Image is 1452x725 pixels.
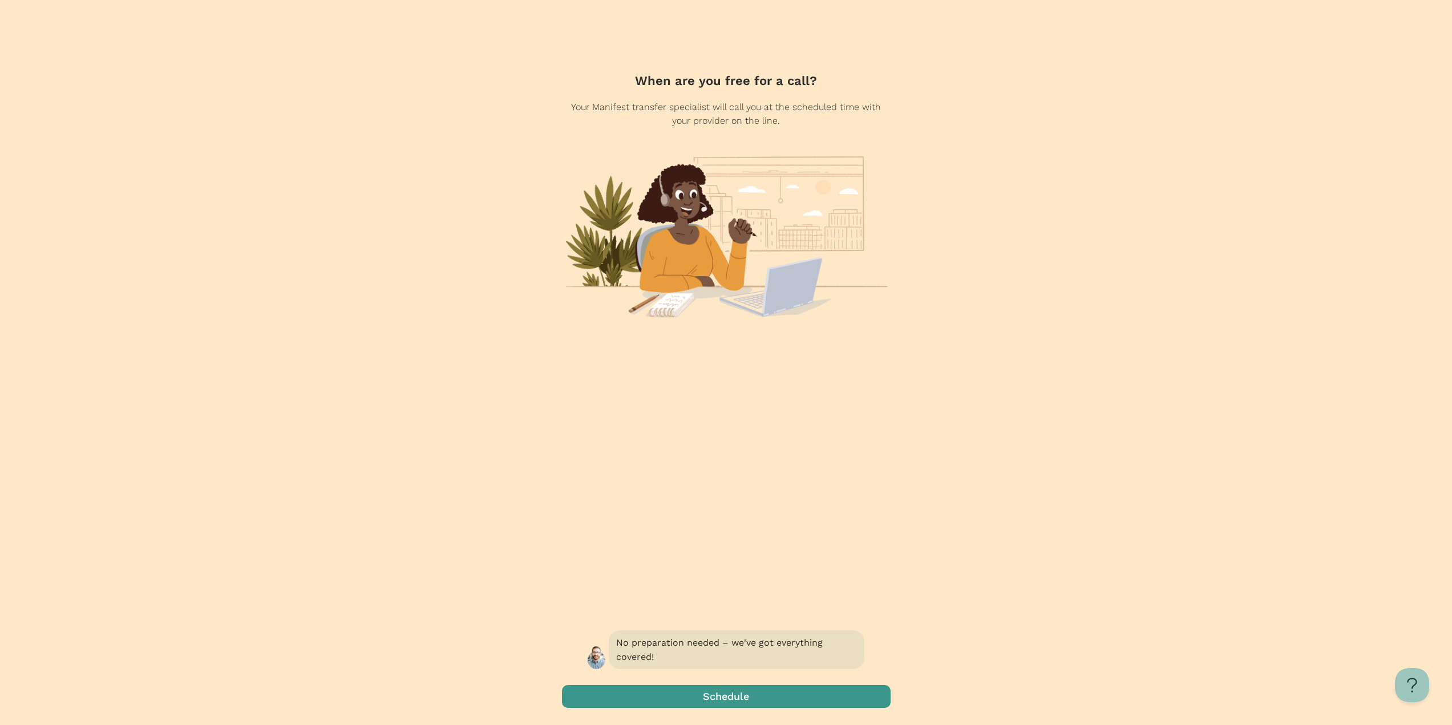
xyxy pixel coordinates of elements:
button: Schedule [562,685,891,708]
img: schedue phone call [562,154,891,318]
img: Henry - retirement transfer assistant [588,646,605,669]
span: No preparation needed – we've got everything covered! [609,630,864,669]
iframe: Help Scout Beacon - Open [1395,668,1429,702]
h2: When are you free for a call? [635,72,817,90]
span: Your Manifest transfer specialist will call you at the scheduled time with your provider on the l... [563,100,889,128]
